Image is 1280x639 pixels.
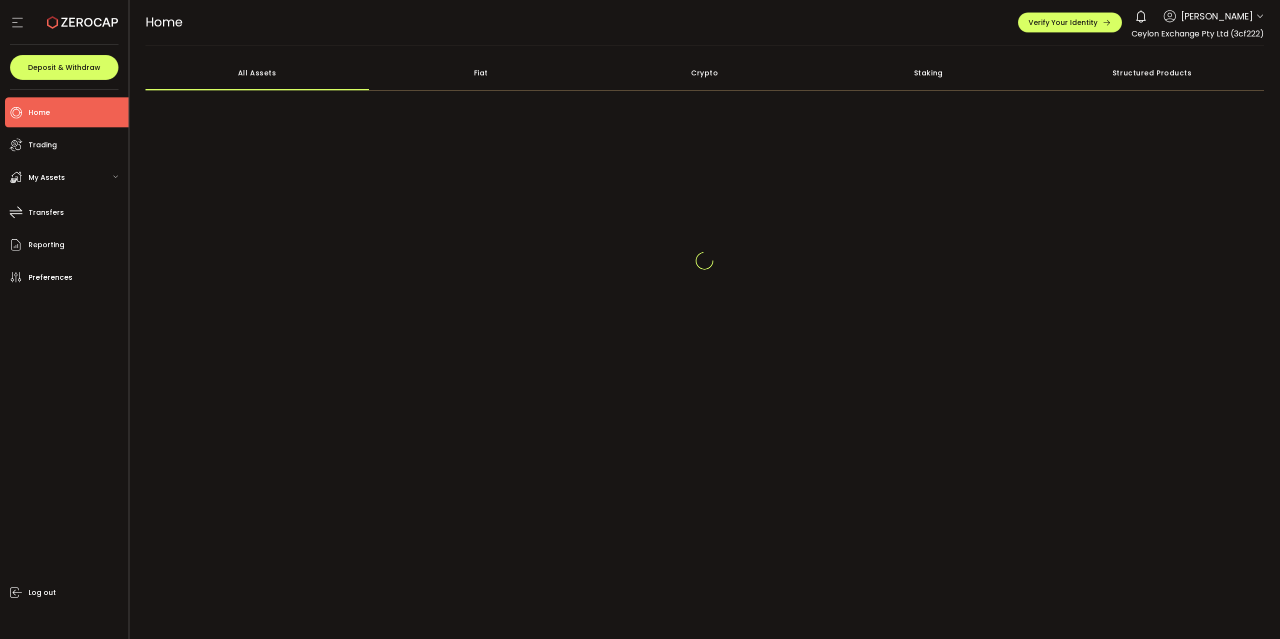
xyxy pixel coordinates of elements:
[369,55,593,90] div: Fiat
[28,238,64,252] span: Reporting
[145,13,182,31] span: Home
[1018,12,1122,32] button: Verify Your Identity
[10,55,118,80] button: Deposit & Withdraw
[28,138,57,152] span: Trading
[593,55,817,90] div: Crypto
[1040,55,1264,90] div: Structured Products
[1131,28,1264,39] span: Ceylon Exchange Pty Ltd (3cf222)
[816,55,1040,90] div: Staking
[28,64,100,71] span: Deposit & Withdraw
[28,586,56,600] span: Log out
[145,55,369,90] div: All Assets
[28,170,65,185] span: My Assets
[28,205,64,220] span: Transfers
[1181,9,1253,23] span: [PERSON_NAME]
[1028,19,1097,26] span: Verify Your Identity
[28,105,50,120] span: Home
[28,270,72,285] span: Preferences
